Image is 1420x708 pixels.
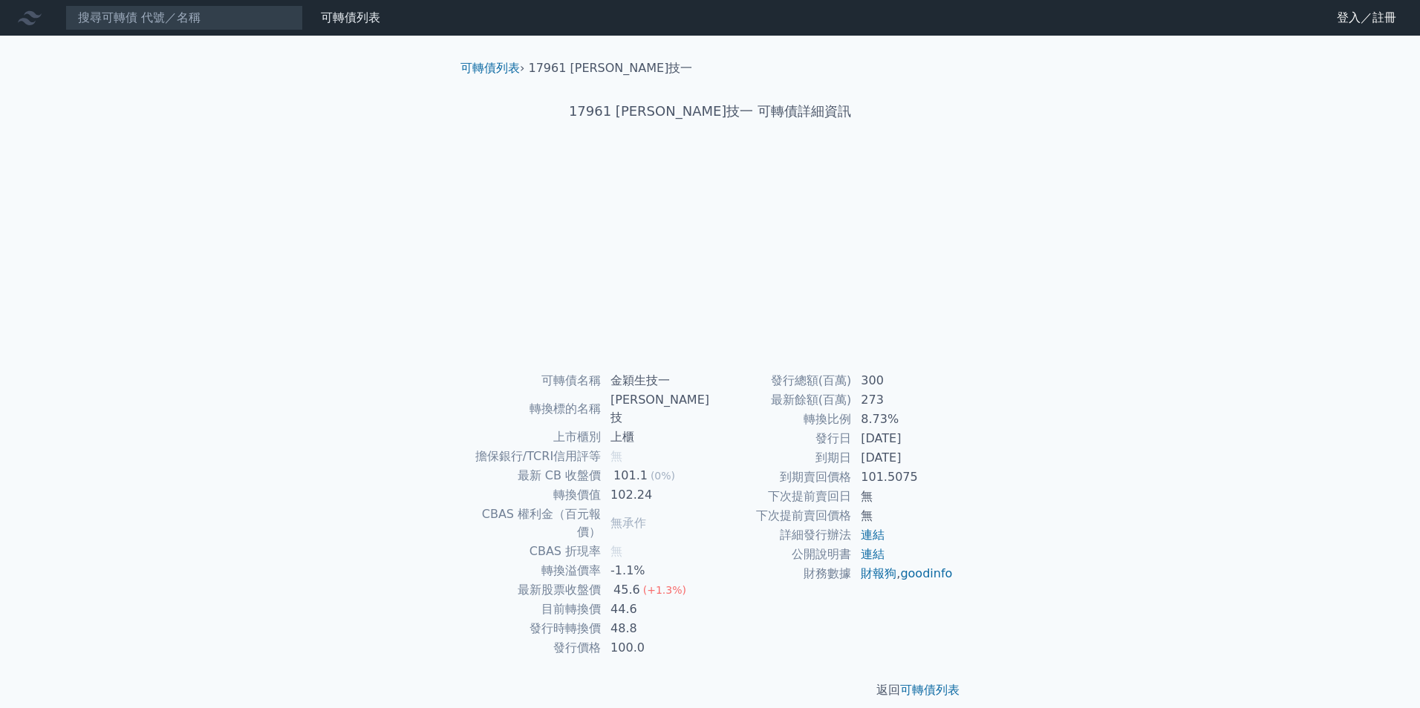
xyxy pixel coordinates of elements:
[602,638,710,658] td: 100.0
[710,506,852,525] td: 下次提前賣回價格
[861,566,896,580] a: 財報狗
[466,485,602,505] td: 轉換價值
[710,545,852,564] td: 公開說明書
[710,429,852,448] td: 發行日
[1325,6,1408,30] a: 登入／註冊
[852,506,954,525] td: 無
[610,449,622,463] span: 無
[602,371,710,390] td: 金穎生技一
[602,619,710,638] td: 48.8
[460,61,520,75] a: 可轉債列表
[710,410,852,429] td: 轉換比例
[466,542,602,561] td: CBAS 折現率
[466,427,602,447] td: 上市櫃別
[852,468,954,487] td: 101.5075
[602,485,710,505] td: 102.24
[466,638,602,658] td: 發行價格
[710,448,852,468] td: 到期日
[610,516,646,530] span: 無承作
[852,429,954,448] td: [DATE]
[651,470,675,482] span: (0%)
[602,427,710,447] td: 上櫃
[861,547,885,561] a: 連結
[610,467,651,485] div: 101.1
[529,59,693,77] li: 17961 [PERSON_NAME]技一
[466,466,602,485] td: 最新 CB 收盤價
[710,525,852,545] td: 詳細發行辦法
[610,544,622,558] span: 無
[643,584,686,596] span: (+1.3%)
[466,447,602,466] td: 擔保銀行/TCRI信用評等
[852,448,954,468] td: [DATE]
[449,101,971,122] h1: 17961 [PERSON_NAME]技一 可轉債詳細資訊
[710,487,852,506] td: 下次提前賣回日
[466,371,602,390] td: 可轉債名稱
[852,564,954,583] td: ,
[900,683,960,697] a: 可轉債列表
[466,600,602,619] td: 目前轉換價
[610,581,643,599] div: 45.6
[852,410,954,429] td: 8.73%
[602,390,710,427] td: [PERSON_NAME]技
[466,561,602,580] td: 轉換溢價率
[65,5,303,30] input: 搜尋可轉債 代號／名稱
[466,619,602,638] td: 發行時轉換價
[852,487,954,506] td: 無
[321,10,380,24] a: 可轉債列表
[710,371,852,390] td: 發行總額(百萬)
[466,505,602,542] td: CBAS 權利金（百元報價）
[466,390,602,427] td: 轉換標的名稱
[449,681,971,699] p: 返回
[710,468,852,487] td: 到期賣回價格
[466,580,602,600] td: 最新股票收盤價
[602,600,710,619] td: 44.6
[710,564,852,583] td: 財務數據
[861,528,885,542] a: 連結
[602,561,710,580] td: -1.1%
[460,59,524,77] li: ›
[852,371,954,390] td: 300
[900,566,952,580] a: goodinfo
[710,390,852,410] td: 最新餘額(百萬)
[852,390,954,410] td: 273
